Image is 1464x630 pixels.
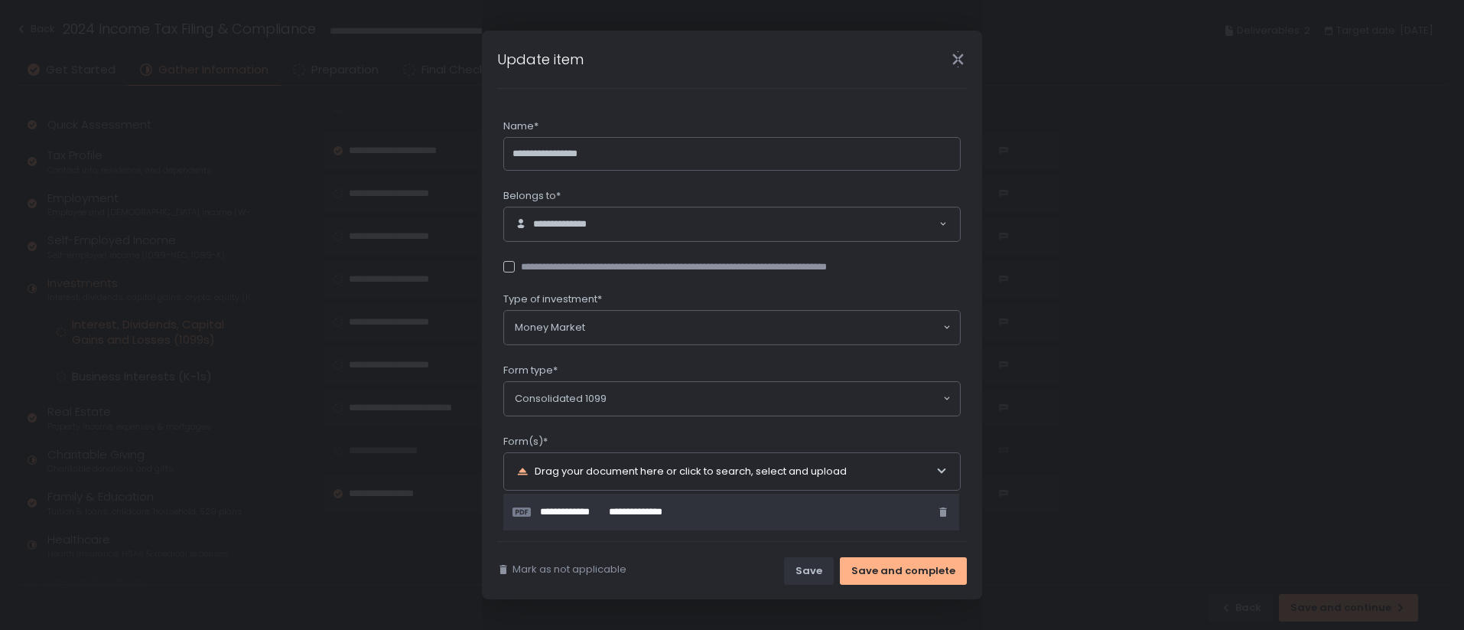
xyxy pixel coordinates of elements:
input: Search for option [585,320,942,335]
span: Name* [503,119,538,133]
div: Search for option [504,207,960,241]
span: Mark as not applicable [512,563,626,576]
span: Consolidated 1099 [515,391,607,406]
span: Money Market [515,320,585,335]
span: Form(s)* [503,435,548,449]
span: Belongs to* [503,189,561,203]
div: Close [933,51,982,68]
div: Search for option [504,311,960,344]
div: Search for option [504,382,960,416]
span: Form type* [503,364,558,377]
button: Save [784,557,834,585]
div: Save [795,564,822,578]
input: Search for option [608,217,938,232]
button: Save and complete [840,557,967,585]
button: Mark as not applicable [497,563,626,576]
span: Type of investment* [503,292,602,306]
input: Search for option [607,391,942,406]
h1: Update item [497,49,584,70]
div: Save and complete [851,564,955,578]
